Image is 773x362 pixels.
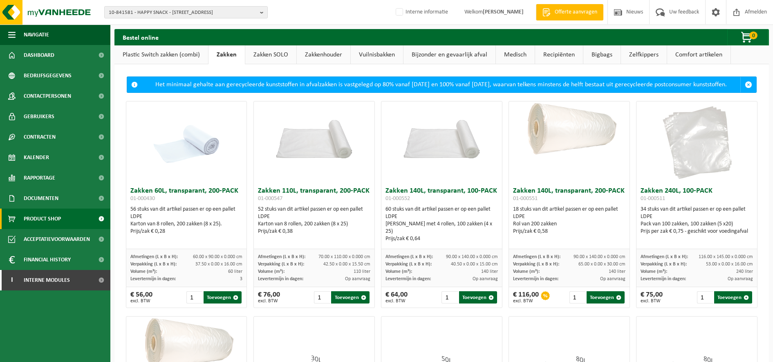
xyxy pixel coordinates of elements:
span: Bedrijfsgegevens [24,65,72,86]
a: Sluit melding [740,77,756,92]
span: 90.00 x 140.00 x 0.000 cm [574,254,625,259]
div: 18 stuks van dit artikel passen er op een pallet [513,206,625,235]
div: Prijs per zak € 0,75 - geschikt voor voedingafval [641,228,753,235]
button: 10-841581 - HAPPY SNACK - [STREET_ADDRESS] [104,6,268,18]
button: Toevoegen [204,291,242,304]
span: excl. BTW [641,299,663,304]
span: 110 liter [354,269,370,274]
span: 65.00 x 0.00 x 30.00 cm [578,262,625,267]
a: Bigbags [583,45,621,64]
span: Gebruikers [24,106,54,127]
span: Rapportage [24,168,55,188]
span: excl. BTW [130,299,152,304]
span: Navigatie [24,25,49,45]
div: 60 stuks van dit artikel passen er op een pallet [385,206,498,243]
span: 116.00 x 145.00 x 0.000 cm [699,254,753,259]
span: 01-000552 [385,196,410,202]
h3: Zakken 140L, transparant, 100-PACK [385,187,498,204]
span: excl. BTW [513,299,539,304]
span: Volume (m³): [130,269,157,274]
span: excl. BTW [258,299,280,304]
input: 1 [441,291,458,304]
input: 1 [569,291,586,304]
span: Verpakking (L x B x H): [513,262,559,267]
div: € 76,00 [258,291,280,304]
span: Financial History [24,250,71,270]
span: Verpakking (L x B x H): [641,262,687,267]
div: Prijs/zak € 0,64 [385,235,498,243]
h3: Zakken 60L, transparant, 200-PACK [130,187,243,204]
span: Offerte aanvragen [553,8,599,16]
span: 140 liter [481,269,498,274]
span: 01-000511 [641,196,665,202]
span: Contracten [24,127,56,147]
div: LDPE [130,213,243,220]
div: € 116,00 [513,291,539,304]
div: LDPE [641,213,753,220]
input: 1 [697,291,713,304]
img: 01-000511 [656,101,738,183]
span: 42.50 x 0.00 x 15.50 cm [323,262,370,267]
span: 40.50 x 0.00 x 15.00 cm [451,262,498,267]
span: 53.00 x 0.00 x 16.00 cm [706,262,753,267]
span: 140 liter [609,269,625,274]
span: Documenten [24,188,58,209]
img: 01-000551 [509,101,630,162]
span: Afmetingen (L x B x H): [513,254,560,259]
span: 01-000430 [130,196,155,202]
span: Levertermijn in dagen: [641,277,686,281]
span: Levertermijn in dagen: [385,277,431,281]
a: Bijzonder en gevaarlijk afval [403,45,495,64]
span: Op aanvraag [728,277,753,281]
span: Acceptatievoorwaarden [24,229,90,250]
h2: Bestel online [114,29,167,45]
span: 3 [240,277,242,281]
span: Interne modules [24,270,70,290]
span: Dashboard [24,45,54,65]
span: excl. BTW [385,299,408,304]
span: 01-000551 [513,196,538,202]
span: 240 liter [736,269,753,274]
div: 56 stuks van dit artikel passen er op een pallet [130,206,243,235]
button: Toevoegen [459,291,497,304]
div: € 75,00 [641,291,663,304]
span: 37.50 x 0.00 x 16.00 cm [195,262,242,267]
a: Zelfkippers [621,45,667,64]
div: 34 stuks van dit artikel passen er op een pallet [641,206,753,235]
a: Zakkenhouder [297,45,350,64]
a: Plastic Switch zakken (combi) [114,45,208,64]
span: Verpakking (L x B x H): [385,262,432,267]
input: 1 [186,291,203,304]
span: Op aanvraag [473,277,498,281]
span: 01-000547 [258,196,282,202]
span: Op aanvraag [600,277,625,281]
div: € 56,00 [130,291,152,304]
span: Verpakking (L x B x H): [130,262,177,267]
a: Zakken [208,45,245,64]
div: Prijs/zak € 0,38 [258,228,370,235]
span: Volume (m³): [513,269,540,274]
span: Op aanvraag [345,277,370,281]
span: Afmetingen (L x B x H): [385,254,433,259]
button: Toevoegen [714,291,752,304]
span: Afmetingen (L x B x H): [258,254,305,259]
button: 0 [727,29,768,45]
span: Volume (m³): [385,269,412,274]
div: Rol van 200 zakken [513,220,625,228]
h3: Zakken 110L, transparant, 200-PACK [258,187,370,204]
span: Contactpersonen [24,86,71,106]
a: Medisch [496,45,535,64]
button: Toevoegen [331,291,369,304]
div: Pack van 100 zakken, 100 zakken (5 x20) [641,220,753,228]
div: [PERSON_NAME] met 4 rollen, 100 zakken (4 x 25) [385,220,498,235]
span: 90.00 x 140.00 x 0.000 cm [446,254,498,259]
span: Verpakking (L x B x H): [258,262,304,267]
div: Karton van 8 rollen, 200 zakken (8 x 25) [258,220,370,228]
div: LDPE [258,213,370,220]
a: Recipiënten [535,45,583,64]
div: € 64,00 [385,291,408,304]
span: Afmetingen (L x B x H): [130,254,178,259]
h3: Zakken 240L, 100-PACK [641,187,753,204]
div: Prijs/zak € 0,28 [130,228,243,235]
div: LDPE [513,213,625,220]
